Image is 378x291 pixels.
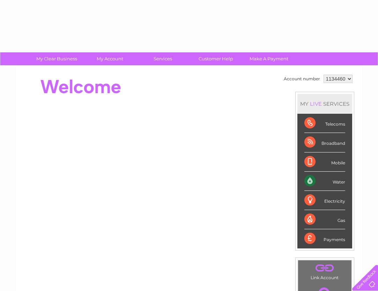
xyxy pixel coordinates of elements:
div: Water [304,172,345,191]
a: My Account [81,52,139,65]
div: Gas [304,210,345,229]
td: Account number [282,73,322,85]
div: Telecoms [304,114,345,133]
a: Make A Payment [240,52,298,65]
a: . [300,262,350,274]
a: Services [134,52,192,65]
div: Electricity [304,191,345,210]
a: My Clear Business [28,52,86,65]
div: MY SERVICES [297,94,352,114]
a: Customer Help [187,52,245,65]
div: Mobile [304,152,345,172]
td: Link Account [298,260,352,282]
div: LIVE [309,100,323,107]
div: Broadband [304,133,345,152]
div: Payments [304,229,345,248]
